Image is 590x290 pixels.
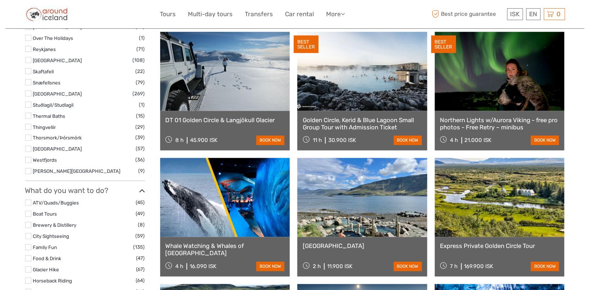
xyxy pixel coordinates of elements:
a: Brewery & Distillery [33,222,77,228]
span: 0 [556,10,562,18]
a: Thermal Baths [33,113,66,119]
span: (47) [136,254,145,263]
a: Tours [160,9,176,19]
a: Golden Circle, Kerid & Blue Lagoon Small Group Tour with Admission Ticket [303,116,422,131]
a: Multi-day tours [188,9,233,19]
button: Open LiveChat chat widget [83,11,91,20]
a: Transfers [245,9,273,19]
span: ISK [510,10,520,18]
a: [GEOGRAPHIC_DATA] [303,243,422,250]
a: [GEOGRAPHIC_DATA] [33,57,82,63]
a: book now [531,136,559,145]
span: Best price guarantee [430,8,505,20]
div: EN [526,8,541,20]
span: 4 h [450,137,458,144]
div: 169.900 ISK [464,263,494,270]
span: (49) [136,210,145,218]
span: (108) [133,56,145,64]
a: Glacier Hike [33,267,59,273]
span: 4 h [175,263,183,270]
a: Boat Tours [33,211,57,217]
a: Stuðlagil/Studlagil [33,102,74,108]
a: City Sightseeing [33,234,69,239]
a: book now [531,262,559,271]
span: (1) [139,101,145,109]
div: 11.900 ISK [327,263,352,270]
a: ATV/Quads/Buggies [33,200,79,206]
a: book now [394,262,422,271]
span: (9) [139,167,145,175]
div: 21.000 ISK [465,137,492,144]
div: 45.900 ISK [190,137,217,144]
a: book now [256,136,284,145]
a: Thingvellir [33,124,56,130]
a: Snæfellsnes [33,80,61,86]
a: Whale Watching & Whales of [GEOGRAPHIC_DATA] [166,243,285,257]
a: Family Fun [33,245,57,250]
img: Around Iceland [25,5,69,23]
h3: What do you want to do? [25,187,145,195]
a: More [326,9,345,19]
a: Over The Holidays [33,35,73,41]
div: BEST SELLER [431,36,456,54]
a: [GEOGRAPHIC_DATA] [33,146,82,152]
div: BEST SELLER [294,36,319,54]
span: (71) [137,45,145,53]
a: DT 01 Golden Circle & Langjökull Glacier [166,116,285,124]
span: (1) [139,34,145,42]
span: (135) [134,243,145,252]
span: (15) [136,112,145,120]
span: (29) [136,123,145,131]
span: (67) [136,266,145,274]
span: (22) [136,67,145,75]
a: [PERSON_NAME][GEOGRAPHIC_DATA] [33,169,121,174]
div: 16.090 ISK [190,263,216,270]
a: Car rental [285,9,314,19]
a: Thorsmork/Þórsmörk [33,135,82,141]
span: 8 h [175,137,184,144]
a: Westfjords [33,157,57,163]
a: book now [394,136,422,145]
p: We're away right now. Please check back later! [10,13,81,18]
a: Skaftafell [33,69,54,74]
div: 30.900 ISK [328,137,356,144]
span: 11 h [313,137,322,144]
a: book now [256,262,284,271]
a: Horseback Riding [33,278,72,284]
span: (8) [138,221,145,229]
a: Reykjanes [33,46,56,52]
span: 7 h [450,263,458,270]
span: (79) [136,78,145,87]
span: 2 h [313,263,321,270]
span: (57) [136,145,145,153]
a: Express Private Golden Circle Tour [440,243,559,250]
span: (64) [136,277,145,285]
a: Food & Drink [33,256,62,262]
span: (269) [133,89,145,98]
span: (59) [136,232,145,240]
a: [GEOGRAPHIC_DATA] [33,91,82,97]
span: (39) [136,134,145,142]
a: Northern Lights w/Aurora Viking - free pro photos - Free Retry – minibus [440,116,559,131]
span: (36) [136,156,145,164]
span: (45) [136,199,145,207]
